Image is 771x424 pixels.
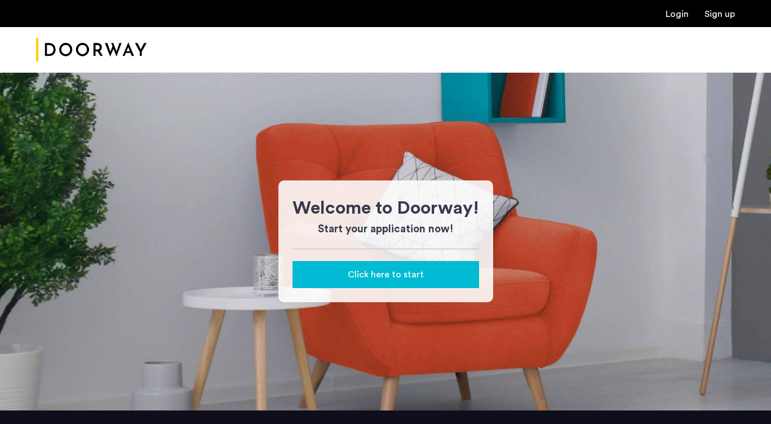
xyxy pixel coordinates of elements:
button: button [293,261,479,288]
a: Login [666,10,689,19]
h1: Welcome to Doorway! [293,195,479,222]
a: Registration [704,10,735,19]
img: logo [36,29,147,71]
span: Click here to start [348,268,424,281]
a: Cazamio Logo [36,29,147,71]
h3: Start your application now! [293,222,479,237]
